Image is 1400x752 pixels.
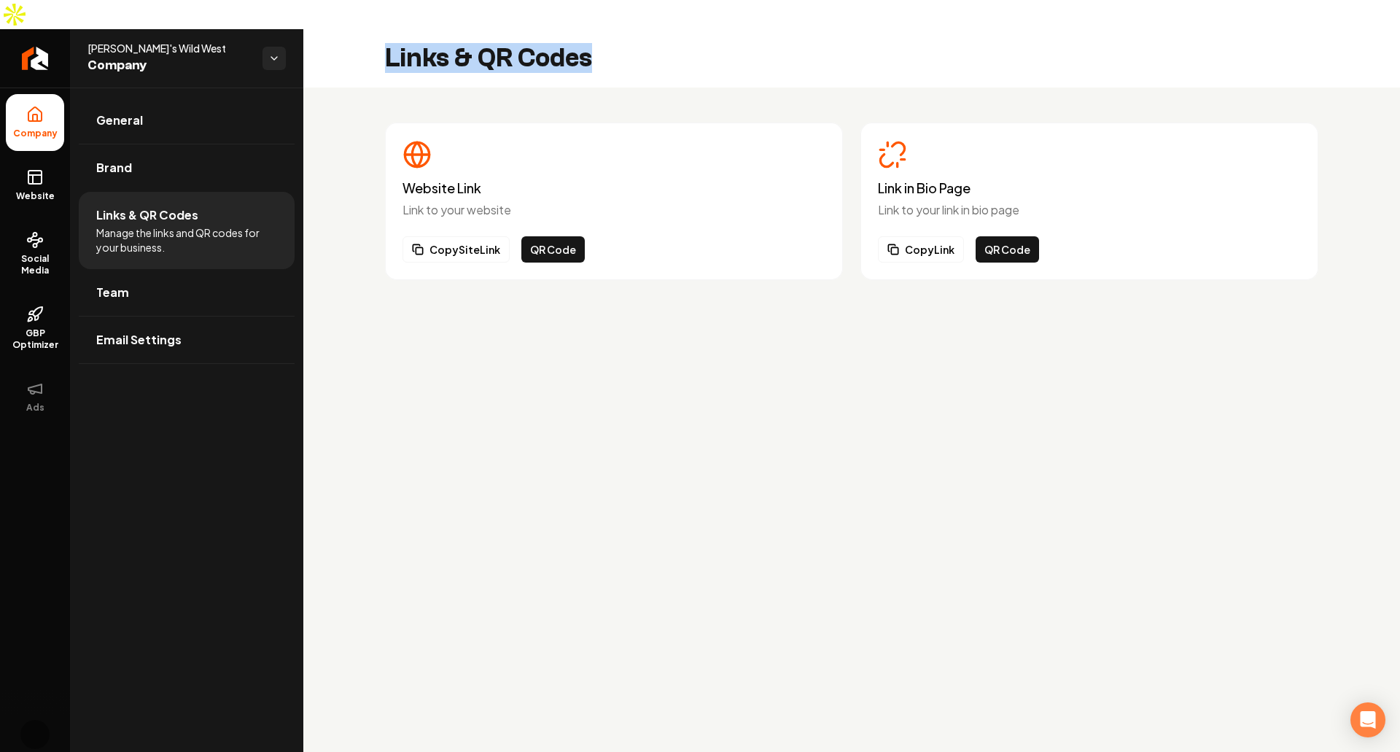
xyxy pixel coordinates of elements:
span: Brand [96,159,132,177]
span: Company [87,55,251,76]
span: General [96,112,143,129]
img: Sagar Soni [20,720,50,749]
span: Manage the links and QR codes for your business. [96,225,277,255]
span: Website [10,190,61,202]
h3: Link in Bio Page [878,181,1301,195]
a: GBP Optimizer [6,294,64,363]
h3: Website Link [402,181,825,195]
h2: Links & QR Codes [385,44,592,73]
button: CopySiteLink [402,236,510,263]
a: Email Settings [79,317,295,363]
a: Team [79,269,295,316]
button: QR Code [521,236,585,263]
span: Ads [20,402,50,414]
span: [PERSON_NAME]'s Wild West [87,41,251,55]
p: Link to your link in bio page [878,201,1301,219]
span: Social Media [6,253,64,276]
a: Social Media [6,220,64,288]
img: Rebolt Logo [22,47,49,70]
button: CopyLink [878,236,964,263]
span: Email Settings [96,331,182,349]
a: General [79,97,295,144]
button: Open user button [20,720,50,749]
p: Link to your website [402,201,825,219]
button: Ads [6,368,64,425]
span: Company [7,128,63,139]
button: QR Code [976,236,1039,263]
a: Website [6,157,64,214]
span: Team [96,284,129,301]
div: Open Intercom Messenger [1350,702,1385,737]
span: Links & QR Codes [96,206,198,224]
a: Brand [79,144,295,191]
span: GBP Optimizer [6,327,64,351]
